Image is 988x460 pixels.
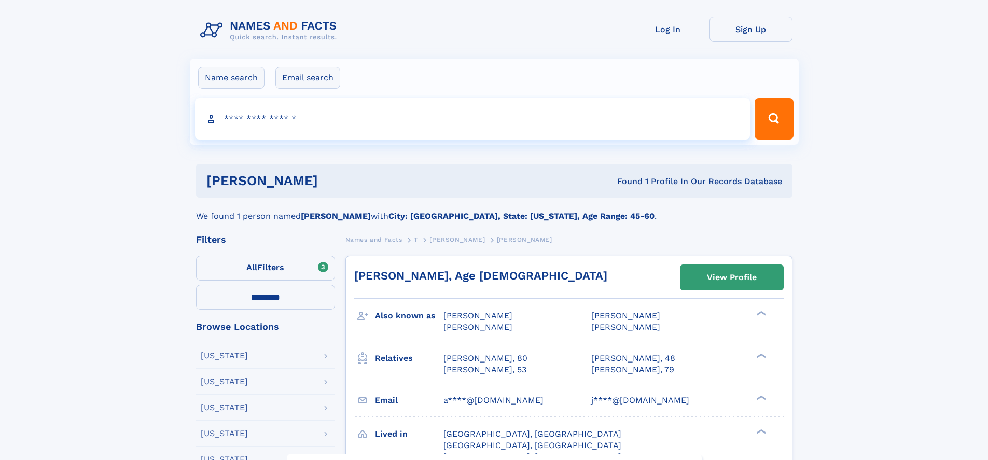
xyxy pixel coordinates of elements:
[375,425,443,443] h3: Lived in
[709,17,792,42] a: Sign Up
[754,310,767,317] div: ❯
[591,364,674,375] a: [PERSON_NAME], 79
[375,307,443,325] h3: Also known as
[201,352,248,360] div: [US_STATE]
[429,233,485,246] a: [PERSON_NAME]
[196,235,335,244] div: Filters
[388,211,655,221] b: City: [GEOGRAPHIC_DATA], State: [US_STATE], Age Range: 45-60
[301,211,371,221] b: [PERSON_NAME]
[195,98,750,140] input: search input
[196,17,345,45] img: Logo Names and Facts
[375,392,443,409] h3: Email
[443,311,512,320] span: [PERSON_NAME]
[201,429,248,438] div: [US_STATE]
[196,198,792,222] div: We found 1 person named with .
[627,17,709,42] a: Log In
[707,266,757,289] div: View Profile
[196,256,335,281] label: Filters
[206,174,468,187] h1: [PERSON_NAME]
[196,322,335,331] div: Browse Locations
[201,378,248,386] div: [US_STATE]
[414,233,418,246] a: T
[443,429,621,439] span: [GEOGRAPHIC_DATA], [GEOGRAPHIC_DATA]
[755,98,793,140] button: Search Button
[754,394,767,401] div: ❯
[467,176,782,187] div: Found 1 Profile In Our Records Database
[246,262,257,272] span: All
[754,428,767,435] div: ❯
[443,322,512,332] span: [PERSON_NAME]
[591,322,660,332] span: [PERSON_NAME]
[443,440,621,450] span: [GEOGRAPHIC_DATA], [GEOGRAPHIC_DATA]
[414,236,418,243] span: T
[443,364,526,375] a: [PERSON_NAME], 53
[354,269,607,282] a: [PERSON_NAME], Age [DEMOGRAPHIC_DATA]
[275,67,340,89] label: Email search
[345,233,402,246] a: Names and Facts
[680,265,783,290] a: View Profile
[591,353,675,364] a: [PERSON_NAME], 48
[429,236,485,243] span: [PERSON_NAME]
[443,353,527,364] a: [PERSON_NAME], 80
[201,403,248,412] div: [US_STATE]
[591,311,660,320] span: [PERSON_NAME]
[497,236,552,243] span: [PERSON_NAME]
[375,350,443,367] h3: Relatives
[198,67,265,89] label: Name search
[754,352,767,359] div: ❯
